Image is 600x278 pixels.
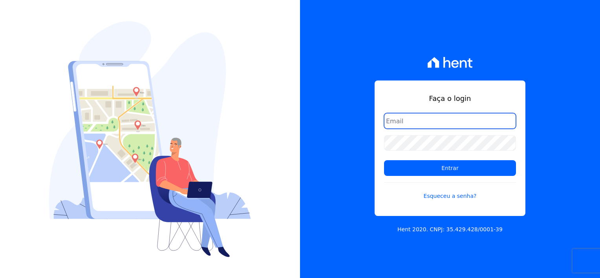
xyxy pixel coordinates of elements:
[384,93,516,104] h1: Faça o login
[49,21,251,257] img: Login
[384,160,516,176] input: Entrar
[384,113,516,129] input: Email
[384,182,516,200] a: Esqueceu a senha?
[397,225,503,234] p: Hent 2020. CNPJ: 35.429.428/0001-39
